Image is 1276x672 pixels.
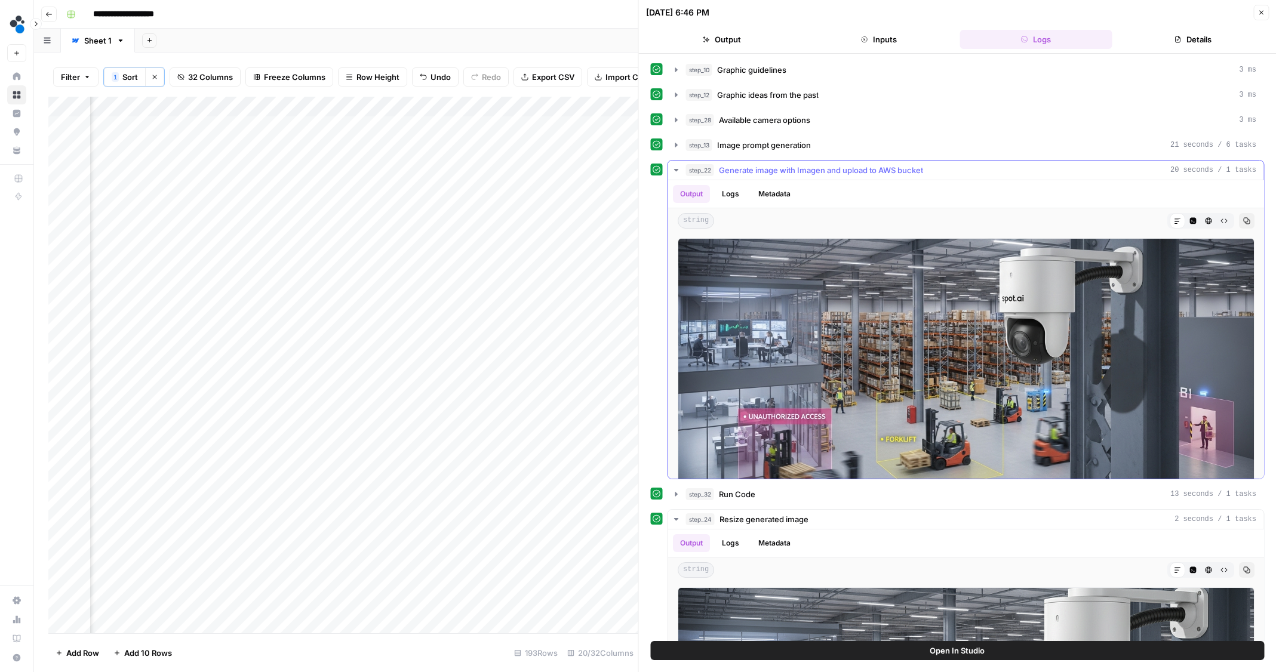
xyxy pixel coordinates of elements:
[61,29,135,53] a: Sheet 1
[112,72,119,82] div: 1
[751,534,798,552] button: Metadata
[715,185,746,203] button: Logs
[668,85,1264,104] button: 3 ms
[1170,489,1256,500] span: 13 seconds / 1 tasks
[686,488,714,500] span: step_32
[245,67,333,87] button: Freeze Columns
[686,114,714,126] span: step_28
[66,647,99,659] span: Add Row
[7,610,26,629] a: Usage
[668,510,1264,529] button: 2 seconds / 1 tasks
[124,647,172,659] span: Add 10 Rows
[188,71,233,83] span: 32 Columns
[1170,140,1256,150] span: 21 seconds / 6 tasks
[803,30,955,49] button: Inputs
[678,238,1255,553] img: output preview
[482,71,501,83] span: Redo
[53,67,99,87] button: Filter
[717,89,819,101] span: Graphic ideas from the past
[678,562,714,578] span: string
[7,122,26,141] a: Opportunities
[717,64,786,76] span: Graphic guidelines
[686,164,714,176] span: step_22
[412,67,459,87] button: Undo
[84,35,112,47] div: Sheet 1
[1117,30,1269,49] button: Details
[104,67,145,87] button: 1Sort
[719,114,810,126] span: Available camera options
[48,643,106,662] button: Add Row
[668,485,1264,504] button: 13 seconds / 1 tasks
[686,513,715,525] span: step_24
[646,7,709,19] div: [DATE] 6:46 PM
[719,488,755,500] span: Run Code
[532,71,574,83] span: Export CSV
[106,643,179,662] button: Add 10 Rows
[673,534,710,552] button: Output
[122,71,138,83] span: Sort
[264,71,325,83] span: Freeze Columns
[61,71,80,83] span: Filter
[514,67,582,87] button: Export CSV
[1239,90,1256,100] span: 3 ms
[7,648,26,667] button: Help + Support
[7,141,26,160] a: Your Data
[668,180,1264,479] div: 20 seconds / 1 tasks
[562,643,638,662] div: 20/32 Columns
[651,641,1265,660] button: Open In Studio
[7,10,26,39] button: Workspace: spot.ai
[431,71,451,83] span: Undo
[720,513,808,525] span: Resize generated image
[715,534,746,552] button: Logs
[668,110,1264,130] button: 3 ms
[7,14,29,35] img: spot.ai Logo
[717,139,811,151] span: Image prompt generation
[1239,115,1256,125] span: 3 ms
[668,60,1264,79] button: 3 ms
[1170,165,1256,175] span: 20 seconds / 1 tasks
[170,67,241,87] button: 32 Columns
[587,67,656,87] button: Import CSV
[930,645,985,656] span: Open In Studio
[509,643,562,662] div: 193 Rows
[7,591,26,610] a: Settings
[668,135,1264,155] button: 21 seconds / 6 tasks
[605,71,648,83] span: Import CSV
[960,30,1112,49] button: Logs
[7,104,26,123] a: Insights
[751,185,798,203] button: Metadata
[668,161,1264,180] button: 20 seconds / 1 tasks
[678,213,714,229] span: string
[1174,514,1256,525] span: 2 seconds / 1 tasks
[7,629,26,648] a: Learning Hub
[7,85,26,104] a: Browse
[673,185,710,203] button: Output
[646,30,798,49] button: Output
[113,72,117,82] span: 1
[719,164,923,176] span: Generate image with Imagen and upload to AWS bucket
[686,139,712,151] span: step_13
[686,64,712,76] span: step_10
[356,71,399,83] span: Row Height
[338,67,407,87] button: Row Height
[1239,64,1256,75] span: 3 ms
[7,67,26,86] a: Home
[463,67,509,87] button: Redo
[686,89,712,101] span: step_12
